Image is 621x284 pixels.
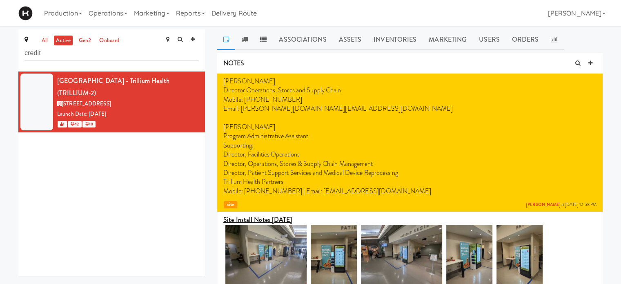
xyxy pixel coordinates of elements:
[97,36,121,46] a: onboard
[273,29,332,50] a: Associations
[82,121,96,127] span: 10
[223,95,302,104] span: Mobile: [PHONE_NUMBER]
[68,121,81,127] span: 42
[367,29,423,50] a: Inventories
[62,100,111,107] span: [STREET_ADDRESS]
[423,29,473,50] a: Marketing
[57,75,199,99] div: [GEOGRAPHIC_DATA] - Trillium Health (TRILLIUM-2)
[18,6,33,20] img: Micromart
[24,46,199,61] input: Search site
[473,29,506,50] a: Users
[223,141,254,150] span: Supporting:
[223,177,283,186] span: Trillium Health Partners
[223,104,453,113] span: Email: [PERSON_NAME][DOMAIN_NAME][EMAIL_ADDRESS][DOMAIN_NAME]
[223,122,275,132] span: [PERSON_NAME]
[223,76,275,86] span: [PERSON_NAME]
[506,29,545,50] a: Orders
[223,85,341,95] span: Director Operations, Stores and Supply Chain
[18,72,205,132] li: [GEOGRAPHIC_DATA] - Trillium Health (TRILLIUM-2)[STREET_ADDRESS]Launch Date: [DATE] 1 42 10
[54,36,73,46] a: active
[40,36,50,46] a: all
[224,201,237,209] span: site
[223,58,245,68] span: NOTES
[57,109,199,119] div: Launch Date: [DATE]
[223,159,373,168] span: Director, Operations, Stores & Supply Chain Management
[223,215,292,224] u: Site Install Notes [DATE]
[223,186,431,196] span: Mobile: [PHONE_NUMBER] | Email: [EMAIL_ADDRESS][DOMAIN_NAME]
[333,29,368,50] a: Assets
[223,150,300,159] span: Director, Facilities Operations
[223,168,398,177] span: Director, Patient Support Services and Medical Device Reprocessing
[526,202,597,208] span: at [DATE] 12:58 PM
[223,131,308,141] span: Program Administrative Assistant
[58,121,67,127] span: 1
[77,36,93,46] a: gen2
[526,201,561,208] a: [PERSON_NAME]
